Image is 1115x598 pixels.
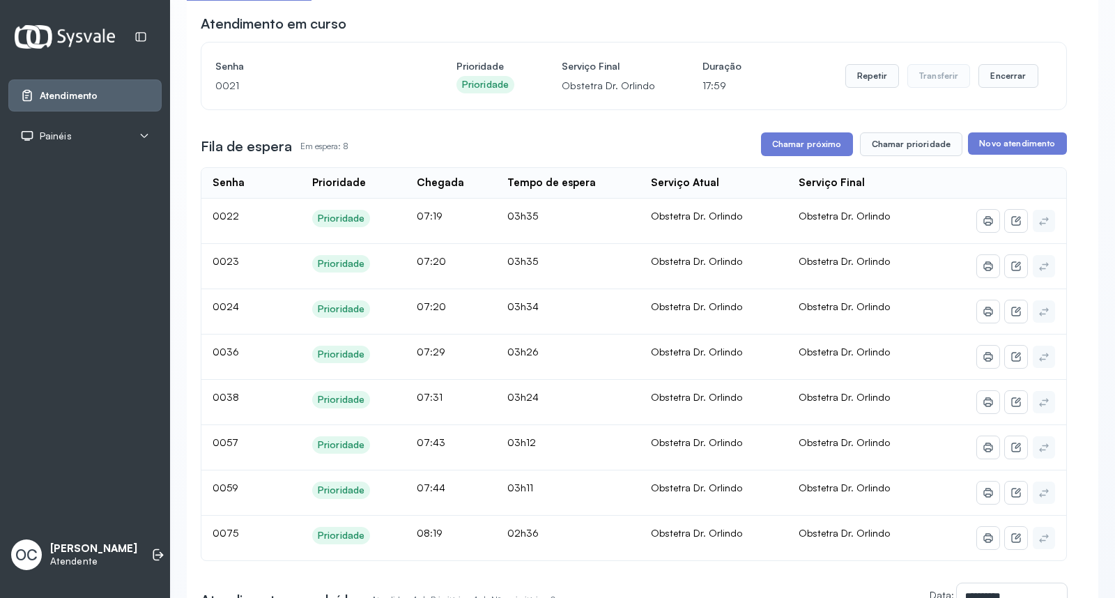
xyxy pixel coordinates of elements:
div: Prioridade [318,530,364,542]
div: Prioridade [318,348,364,360]
button: Chamar próximo [761,132,853,156]
span: 07:19 [417,210,443,222]
span: 07:29 [417,346,445,358]
button: Transferir [907,64,971,88]
div: Senha [213,176,245,190]
span: Obstetra Dr. Orlindo [799,300,890,312]
span: 0022 [213,210,239,222]
p: 0021 [215,76,409,95]
div: Prioridade [318,213,364,224]
span: 03h35 [507,210,538,222]
div: Obstetra Dr. Orlindo [651,527,776,539]
span: 0038 [213,391,239,403]
div: Prioridade [462,79,509,91]
span: 03h24 [507,391,539,403]
button: Repetir [845,64,899,88]
button: Encerrar [978,64,1038,88]
div: Obstetra Dr. Orlindo [651,482,776,494]
span: 0057 [213,436,238,448]
span: 0024 [213,300,239,312]
span: 03h35 [507,255,538,267]
span: 0075 [213,527,238,539]
p: Atendente [50,555,137,567]
span: 03h26 [507,346,539,358]
span: Atendimento [40,90,98,102]
h4: Serviço Final [562,56,655,76]
span: 03h11 [507,482,533,493]
img: Logotipo do estabelecimento [15,25,115,48]
span: Obstetra Dr. Orlindo [799,436,890,448]
span: 08:19 [417,527,443,539]
div: Prioridade [318,484,364,496]
div: Prioridade [318,303,364,315]
div: Obstetra Dr. Orlindo [651,391,776,404]
h3: Atendimento em curso [201,14,346,33]
h4: Prioridade [456,56,514,76]
p: Em espera: 8 [300,137,348,156]
a: Atendimento [20,89,150,102]
div: Obstetra Dr. Orlindo [651,255,776,268]
span: 07:44 [417,482,445,493]
div: Obstetra Dr. Orlindo [651,210,776,222]
div: Tempo de espera [507,176,596,190]
span: Painéis [40,130,72,142]
span: 03h34 [507,300,539,312]
div: Obstetra Dr. Orlindo [651,436,776,449]
div: Prioridade [318,258,364,270]
div: Obstetra Dr. Orlindo [651,346,776,358]
p: [PERSON_NAME] [50,542,137,555]
span: 0023 [213,255,239,267]
span: Obstetra Dr. Orlindo [799,346,890,358]
div: Prioridade [318,439,364,451]
span: 02h36 [507,527,539,539]
div: Serviço Final [799,176,865,190]
span: 0059 [213,482,238,493]
div: Prioridade [312,176,366,190]
h3: Fila de espera [201,137,292,156]
p: 17:59 [702,76,741,95]
h4: Duração [702,56,741,76]
span: 0036 [213,346,239,358]
span: Obstetra Dr. Orlindo [799,391,890,403]
div: Serviço Atual [651,176,719,190]
span: Obstetra Dr. Orlindo [799,210,890,222]
button: Novo atendimento [968,132,1066,155]
span: Obstetra Dr. Orlindo [799,255,890,267]
span: 03h12 [507,436,536,448]
span: 07:20 [417,255,446,267]
span: Obstetra Dr. Orlindo [799,527,890,539]
p: Obstetra Dr. Orlindo [562,76,655,95]
button: Chamar prioridade [860,132,963,156]
div: Obstetra Dr. Orlindo [651,300,776,313]
h4: Senha [215,56,409,76]
div: Chegada [417,176,464,190]
span: 07:43 [417,436,445,448]
span: Obstetra Dr. Orlindo [799,482,890,493]
div: Prioridade [318,394,364,406]
span: 07:31 [417,391,443,403]
span: 07:20 [417,300,446,312]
